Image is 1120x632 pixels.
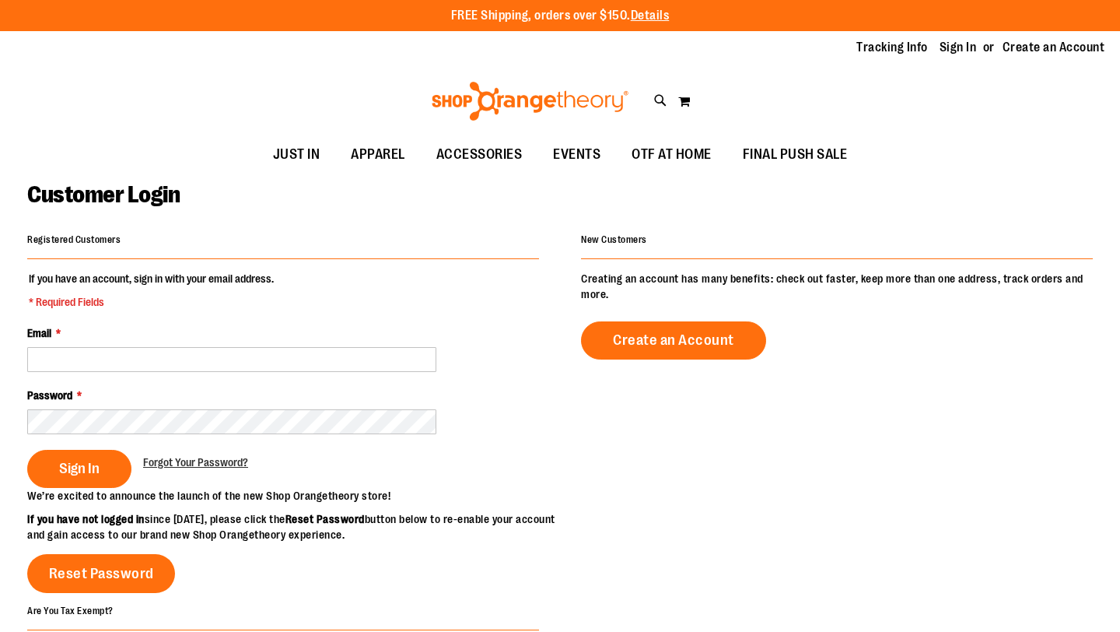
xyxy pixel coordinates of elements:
a: ACCESSORIES [421,137,538,173]
strong: Are You Tax Exempt? [27,605,114,616]
span: Email [27,327,51,339]
span: Forgot Your Password? [143,456,248,469]
img: Shop Orangetheory [429,82,631,121]
p: We’re excited to announce the launch of the new Shop Orangetheory store! [27,488,560,504]
a: Forgot Your Password? [143,455,248,470]
span: EVENTS [553,137,600,172]
span: OTF AT HOME [632,137,712,172]
a: APPAREL [335,137,421,173]
strong: Reset Password [285,513,365,525]
span: * Required Fields [29,294,274,310]
a: FINAL PUSH SALE [727,137,863,173]
a: Create an Account [1003,39,1105,56]
strong: Registered Customers [27,234,121,245]
span: Password [27,389,72,402]
a: JUST IN [257,137,336,173]
strong: If you have not logged in [27,513,145,525]
p: FREE Shipping, orders over $150. [451,7,670,25]
legend: If you have an account, sign in with your email address. [27,271,275,310]
a: EVENTS [537,137,616,173]
a: Details [631,9,670,23]
a: OTF AT HOME [616,137,727,173]
span: Reset Password [49,565,154,582]
button: Sign In [27,450,131,488]
span: JUST IN [273,137,320,172]
span: FINAL PUSH SALE [743,137,848,172]
a: Sign In [940,39,977,56]
span: APPAREL [351,137,405,172]
span: Customer Login [27,181,180,208]
a: Tracking Info [856,39,928,56]
p: since [DATE], please click the button below to re-enable your account and gain access to our bran... [27,511,560,542]
a: Reset Password [27,554,175,593]
span: Create an Account [613,332,734,349]
span: Sign In [59,460,100,477]
a: Create an Account [581,321,766,360]
p: Creating an account has many benefits: check out faster, keep more than one address, track orders... [581,271,1093,302]
span: ACCESSORIES [436,137,523,172]
strong: New Customers [581,234,647,245]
